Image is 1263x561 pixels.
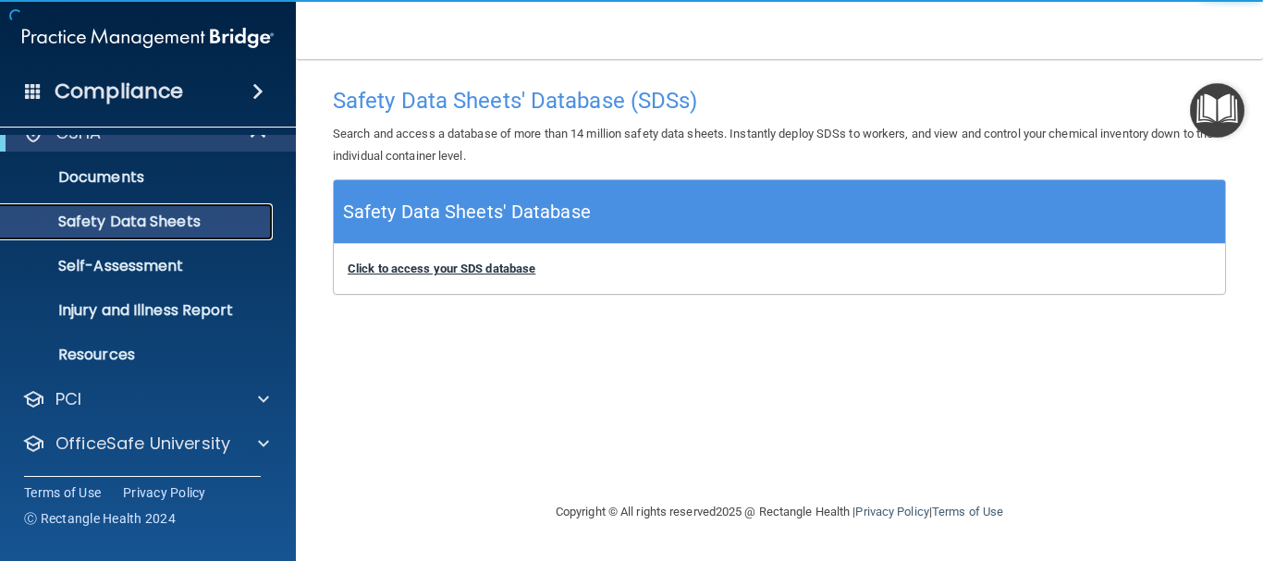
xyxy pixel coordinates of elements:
[12,257,264,275] p: Self-Assessment
[12,168,264,187] p: Documents
[333,89,1226,113] h4: Safety Data Sheets' Database (SDSs)
[343,196,591,228] h5: Safety Data Sheets' Database
[442,482,1117,542] div: Copyright © All rights reserved 2025 @ Rectangle Health | |
[22,19,274,56] img: PMB logo
[1190,83,1245,138] button: Open Resource Center
[55,79,183,104] h4: Compliance
[348,262,535,275] a: Click to access your SDS database
[1171,433,1241,504] iframe: Drift Widget Chat Controller
[333,123,1226,167] p: Search and access a database of more than 14 million safety data sheets. Instantly deploy SDSs to...
[55,433,230,455] p: OfficeSafe University
[855,505,928,518] a: Privacy Policy
[12,346,264,364] p: Resources
[932,505,1003,518] a: Terms of Use
[24,483,101,502] a: Terms of Use
[123,483,206,502] a: Privacy Policy
[22,433,269,455] a: OfficeSafe University
[24,509,176,528] span: Ⓒ Rectangle Health 2024
[55,388,81,410] p: PCI
[22,388,269,410] a: PCI
[12,213,264,231] p: Safety Data Sheets
[12,301,264,320] p: Injury and Illness Report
